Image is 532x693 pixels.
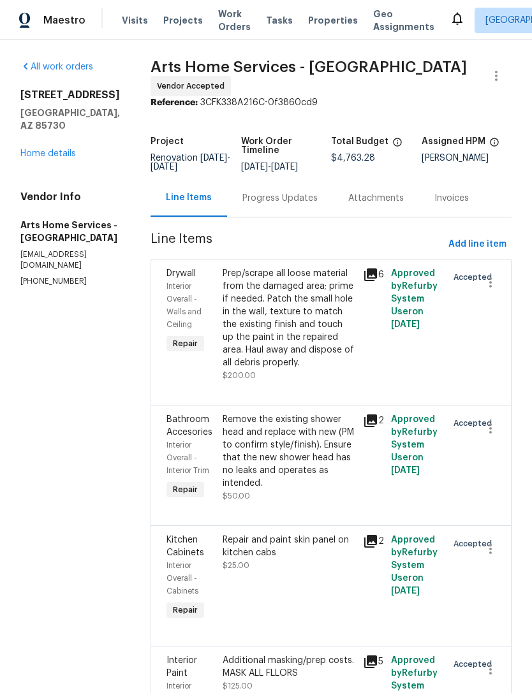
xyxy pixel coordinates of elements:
[434,192,469,205] div: Invoices
[151,59,467,75] span: Arts Home Services - [GEOGRAPHIC_DATA]
[223,267,355,369] div: Prep/scrape all loose material from the damaged area; prime if needed. Patch the small hole in th...
[168,604,203,616] span: Repair
[448,237,506,252] span: Add line item
[241,163,298,171] span: -
[20,62,93,71] a: All work orders
[331,154,375,163] span: $4,763.28
[166,269,196,278] span: Drywall
[151,98,198,107] b: Reference:
[223,534,355,559] div: Repair and paint skin panel on kitchen cabs
[266,16,293,25] span: Tasks
[223,654,355,680] div: Additional masking/prep costs. MASK ALL FLLORS
[223,562,249,569] span: $25.00
[151,163,177,171] span: [DATE]
[454,271,497,284] span: Accepted
[151,154,230,171] span: Renovation
[422,137,485,146] h5: Assigned HPM
[166,536,204,557] span: Kitchen Cabinets
[20,276,120,287] p: [PHONE_NUMBER]
[271,163,298,171] span: [DATE]
[122,14,148,27] span: Visits
[20,219,120,244] h5: Arts Home Services - [GEOGRAPHIC_DATA]
[454,658,497,671] span: Accepted
[43,14,85,27] span: Maestro
[454,417,497,430] span: Accepted
[308,14,358,27] span: Properties
[166,441,209,474] span: Interior Overall - Interior Trim
[163,14,203,27] span: Projects
[218,8,251,33] span: Work Orders
[151,154,230,171] span: -
[373,8,434,33] span: Geo Assignments
[200,154,227,163] span: [DATE]
[157,80,230,92] span: Vendor Accepted
[223,372,256,379] span: $200.00
[20,149,76,158] a: Home details
[489,137,499,154] span: The hpm assigned to this work order.
[151,137,184,146] h5: Project
[363,267,383,282] div: 6
[166,415,212,437] span: Bathroom Accesories
[391,466,420,475] span: [DATE]
[363,534,383,549] div: 2
[391,320,420,329] span: [DATE]
[20,249,120,271] p: [EMAIL_ADDRESS][DOMAIN_NAME]
[151,96,512,109] div: 3CFK338A216C-0f3860cd9
[241,137,332,155] h5: Work Order Timeline
[454,537,497,550] span: Accepted
[422,154,512,163] div: [PERSON_NAME]
[363,654,383,669] div: 5
[20,89,120,101] h2: [STREET_ADDRESS]
[331,137,388,146] h5: Total Budget
[392,137,403,154] span: The total cost of line items that have been proposed by Opendoor. This sum includes line items th...
[242,192,318,205] div: Progress Updates
[223,413,355,490] div: Remove the existing shower head and replace with new (PM to confirm style/finish). Ensure that th...
[20,106,120,132] h5: [GEOGRAPHIC_DATA], AZ 85730
[391,415,438,475] span: Approved by Refurby System User on
[223,682,253,690] span: $125.00
[166,562,198,595] span: Interior Overall - Cabinets
[391,269,438,329] span: Approved by Refurby System User on
[443,233,512,256] button: Add line item
[223,492,250,500] span: $50.00
[166,191,212,204] div: Line Items
[166,656,197,678] span: Interior Paint
[151,233,443,256] span: Line Items
[20,191,120,203] h4: Vendor Info
[348,192,404,205] div: Attachments
[391,587,420,595] span: [DATE]
[363,413,383,428] div: 2
[168,483,203,496] span: Repair
[166,282,202,328] span: Interior Overall - Walls and Ceiling
[391,536,438,595] span: Approved by Refurby System User on
[168,337,203,350] span: Repair
[241,163,268,171] span: [DATE]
